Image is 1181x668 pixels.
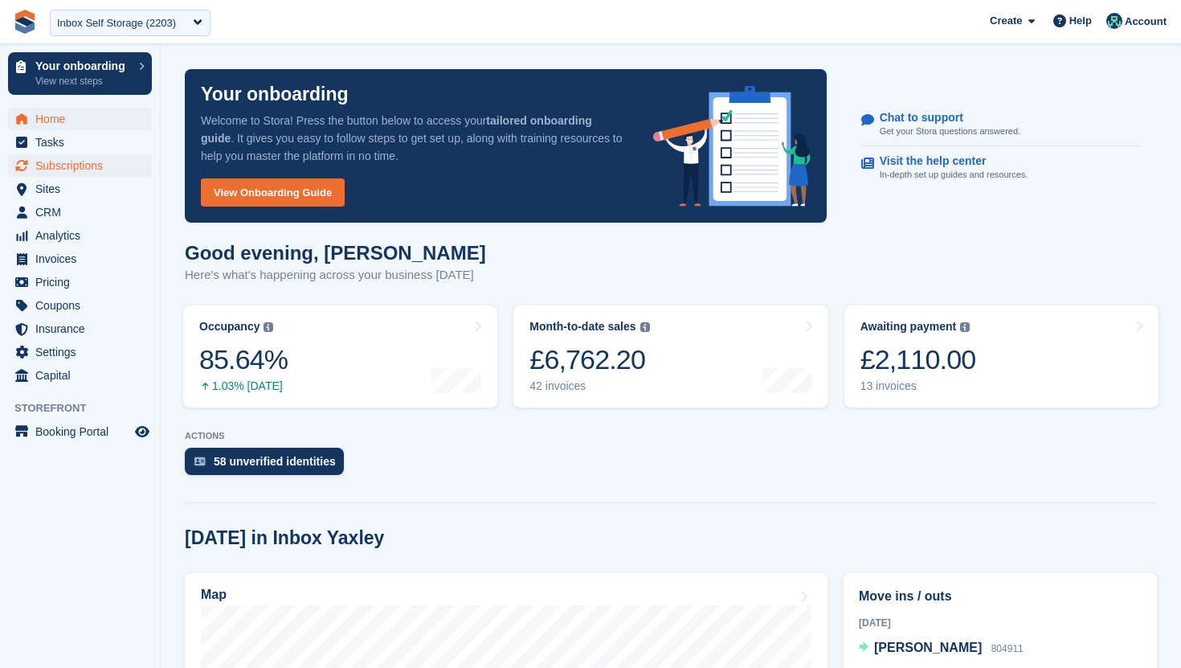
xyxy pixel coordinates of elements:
span: Help [1069,13,1092,29]
a: Occupancy 85.64% 1.03% [DATE] [183,305,497,408]
a: 58 unverified identities [185,448,352,483]
a: menu [8,248,152,270]
a: Month-to-date sales £6,762.20 42 invoices [513,305,828,408]
img: Jennifer Ofodile [1106,13,1122,29]
a: menu [8,294,152,317]
a: menu [8,341,152,363]
div: 1.03% [DATE] [199,379,288,393]
img: verify_identity-adf6edd0f0f0b5bbfe63781bf79b02c33cf7c696d77639b501bdc392416b5a36.svg [194,457,206,466]
span: Home [35,108,132,130]
span: Sites [35,178,132,200]
div: 58 unverified identities [214,455,336,468]
a: menu [8,108,152,130]
p: Get your Stora questions answered. [880,125,1020,138]
div: 42 invoices [529,379,649,393]
div: £2,110.00 [860,343,976,376]
p: Visit the help center [880,154,1015,168]
span: [PERSON_NAME] [874,641,982,654]
a: menu [8,178,152,200]
div: Inbox Self Storage (2203) [57,15,176,31]
span: 804911 [991,643,1024,654]
a: Awaiting payment £2,110.00 13 invoices [844,305,1159,408]
div: 13 invoices [860,379,976,393]
a: menu [8,318,152,340]
p: ACTIONS [185,431,1157,441]
a: menu [8,271,152,293]
a: menu [8,364,152,387]
span: Subscriptions [35,154,132,177]
p: Your onboarding [35,60,131,72]
img: onboarding-info-6c161a55d2c0e0a8cae90662b2fe09162a5109e8cc188191df67fb4f79e88e88.svg [653,86,811,207]
div: £6,762.20 [529,343,649,376]
a: menu [8,154,152,177]
p: Your onboarding [201,85,349,104]
h2: Map [201,588,227,602]
span: CRM [35,201,132,223]
span: Account [1125,14,1167,30]
span: Booking Portal [35,420,132,443]
div: Occupancy [199,320,259,334]
span: Invoices [35,248,132,270]
a: menu [8,201,152,223]
div: 85.64% [199,343,288,376]
a: Chat to support Get your Stora questions answered. [861,103,1142,147]
div: Awaiting payment [860,320,957,334]
p: Welcome to Stora! Press the button below to access your . It gives you easy to follow steps to ge... [201,112,627,165]
span: Pricing [35,271,132,293]
img: icon-info-grey-7440780725fd019a000dd9b08b2336e03edf1995a4989e88bcd33f0948082b44.svg [960,322,970,332]
span: Capital [35,364,132,387]
p: Chat to support [880,111,1007,125]
a: menu [8,420,152,443]
h1: Good evening, [PERSON_NAME] [185,242,486,264]
span: Settings [35,341,132,363]
h2: [DATE] in Inbox Yaxley [185,527,384,549]
span: Storefront [14,400,160,416]
p: View next steps [35,74,131,88]
span: Create [990,13,1022,29]
a: menu [8,224,152,247]
p: In-depth set up guides and resources. [880,168,1028,182]
h2: Move ins / outs [859,587,1142,606]
img: icon-info-grey-7440780725fd019a000dd9b08b2336e03edf1995a4989e88bcd33f0948082b44.svg [264,322,273,332]
a: Visit the help center In-depth set up guides and resources. [861,146,1142,190]
img: stora-icon-8386f47178a22dfd0bd8f6a31ec36ba5ce8667c1dd55bd0f319d3a0aa187defe.svg [13,10,37,34]
span: Insurance [35,318,132,340]
a: [PERSON_NAME] 804911 [859,638,1024,659]
div: [DATE] [859,616,1142,630]
img: icon-info-grey-7440780725fd019a000dd9b08b2336e03edf1995a4989e88bcd33f0948082b44.svg [640,322,650,332]
a: Your onboarding View next steps [8,52,152,95]
a: View Onboarding Guide [201,178,345,207]
span: Analytics [35,224,132,247]
span: Coupons [35,294,132,317]
div: Month-to-date sales [529,320,635,334]
span: Tasks [35,131,132,154]
p: Here's what's happening across your business [DATE] [185,266,486,285]
a: menu [8,131,152,154]
a: Preview store [133,422,152,441]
